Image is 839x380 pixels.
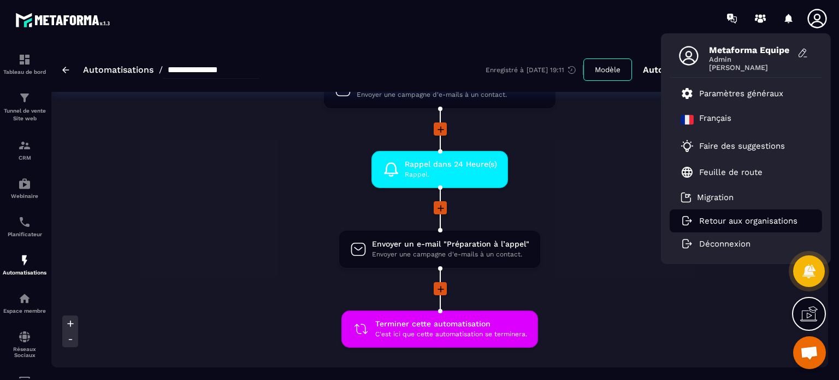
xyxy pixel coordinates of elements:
[681,139,797,153] a: Faire des suggestions
[3,45,46,83] a: formationformationTableau de bord
[3,83,46,131] a: formationformationTunnel de vente Site web
[3,169,46,207] a: automationsautomationsWebinaire
[3,270,46,276] p: Automatisations
[486,65,583,75] div: Enregistré à
[375,319,527,329] span: Terminer cette automatisation
[3,193,46,199] p: Webinaire
[18,330,31,343] img: social-network
[18,91,31,104] img: formation
[18,139,31,152] img: formation
[643,65,723,75] p: Automation active
[681,216,797,226] a: Retour aux organisations
[3,322,46,366] a: social-networksocial-networkRéseaux Sociaux
[3,231,46,237] p: Planificateur
[357,90,545,100] span: Envoyer une campagne d'e-mails à un contact.
[18,215,31,229] img: scheduler
[159,65,163,75] span: /
[15,10,114,30] img: logo
[681,87,783,100] a: Paramètres généraux
[699,167,763,177] p: Feuille de route
[681,192,734,203] a: Migration
[405,169,497,180] span: Rappel.
[405,159,497,169] span: Rappel dans 24 Heure(s)
[372,249,529,260] span: Envoyer une campagne d'e-mails à un contact.
[83,65,153,75] a: Automatisations
[699,141,785,151] p: Faire des suggestions
[681,166,763,179] a: Feuille de route
[3,69,46,75] p: Tableau de bord
[709,63,791,72] span: [PERSON_NAME]
[3,131,46,169] a: formationformationCRM
[527,66,564,74] p: [DATE] 19:11
[699,113,731,126] p: Français
[709,45,791,55] span: Metaforma Equipe
[3,155,46,161] p: CRM
[18,254,31,267] img: automations
[697,192,734,202] p: Migration
[18,53,31,66] img: formation
[375,329,527,340] span: C'est ici que cette automatisation se terminera.
[18,292,31,305] img: automations
[793,336,826,369] div: Ouvrir le chat
[3,245,46,284] a: automationsautomationsAutomatisations
[3,346,46,358] p: Réseaux Sociaux
[18,177,31,190] img: automations
[62,67,69,73] img: arrow
[583,59,632,81] button: Modèle
[699,89,783,98] p: Paramètres généraux
[699,239,751,249] p: Déconnexion
[372,239,529,249] span: Envoyer un e-mail "Préparation à l’appel"
[3,284,46,322] a: automationsautomationsEspace membre
[3,308,46,314] p: Espace membre
[699,216,797,226] p: Retour aux organisations
[709,55,791,63] span: Admin
[3,207,46,245] a: schedulerschedulerPlanificateur
[3,107,46,122] p: Tunnel de vente Site web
